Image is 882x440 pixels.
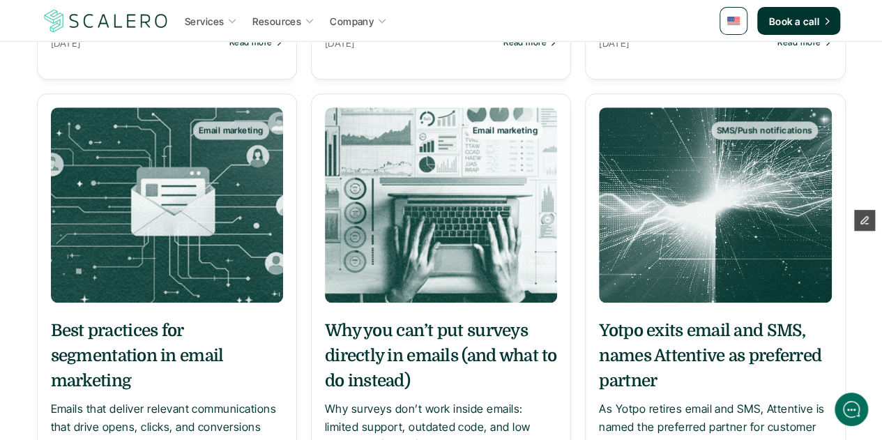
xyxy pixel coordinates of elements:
p: Email marketing [473,126,538,135]
img: Scalero company logo [42,8,170,34]
h5: Yotpo exits email and SMS, names Attentive as preferred partner [599,318,831,393]
span: We run on Gist [116,350,176,359]
a: Read more [777,38,831,47]
p: [DATE] [599,34,770,52]
p: Read more [503,38,547,47]
a: Email marketing [51,107,283,303]
p: Read more [229,38,273,47]
h5: Best practices for segmentation in email marketing [51,318,283,393]
iframe: gist-messenger-bubble-iframe [835,393,868,426]
a: Read more [229,38,283,47]
p: Read more [777,38,821,47]
p: Company [330,14,374,29]
a: Read more [503,38,557,47]
p: [DATE] [51,34,222,52]
p: [DATE] [325,34,496,52]
p: SMS/Push notifications [717,126,812,135]
a: Scalero company logo [42,8,170,33]
button: Edit Framer Content [854,210,875,231]
p: Resources [252,14,301,29]
p: Services [185,14,224,29]
a: SMS/Push notifications [599,107,831,303]
h5: Why you can’t put surveys directly in emails (and what to do instead) [325,318,557,393]
a: Email marketing [325,107,557,303]
button: New conversation [11,90,268,119]
a: Book a call [757,7,840,35]
span: New conversation [90,99,167,110]
p: Email marketing [199,126,264,135]
p: Book a call [768,14,819,29]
